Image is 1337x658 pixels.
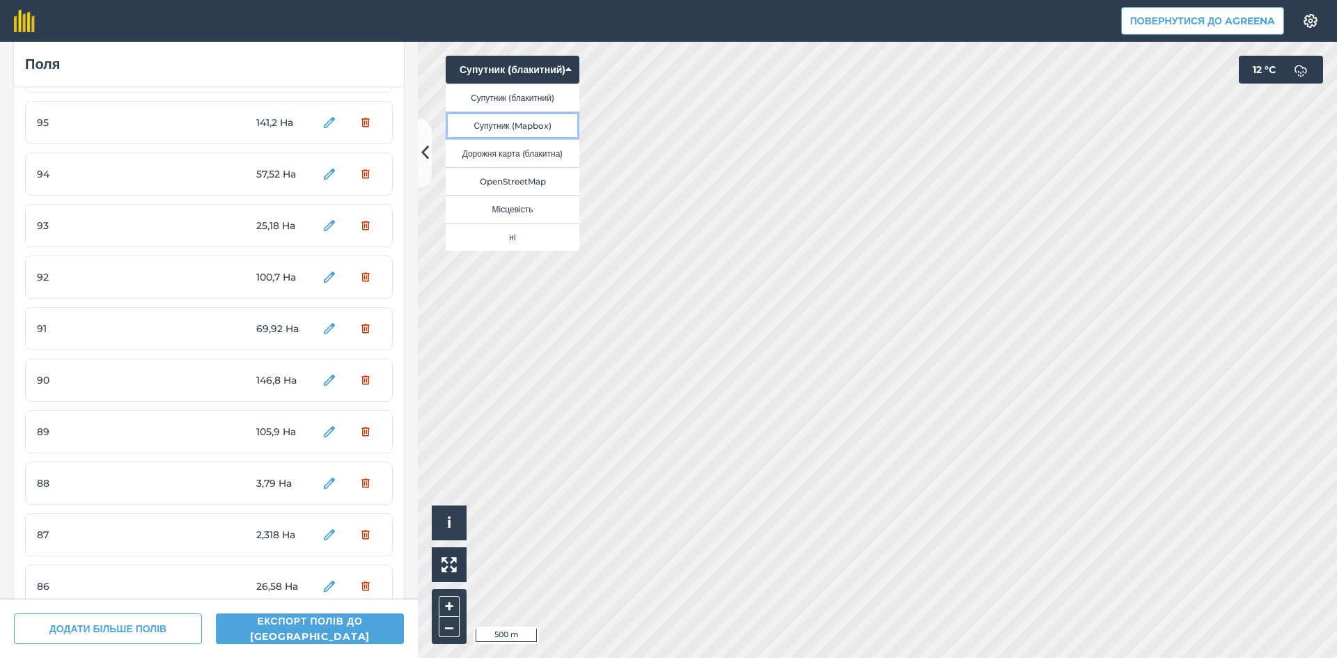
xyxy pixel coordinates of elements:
button: Супутник (блакитний) [446,56,579,84]
img: fieldmargin Логотип [14,10,35,32]
button: 12 °C [1239,56,1323,84]
span: 86 [37,579,141,594]
span: 88 [37,476,141,491]
span: 92 [37,269,141,285]
span: 2,318 Ha [256,527,308,542]
span: 91 [37,321,141,336]
span: 3,79 Ha [256,476,308,491]
button: ДОДАТИ БІЛЬШЕ ПОЛІВ [14,613,202,644]
button: Супутник (Mapbox) [446,111,579,139]
span: 26,58 Ha [256,579,308,594]
button: Місцевість [446,195,579,223]
button: Дорожня карта (блакитна) [446,139,579,167]
button: ні [446,223,579,251]
span: 90 [37,373,141,388]
span: 105,9 Ha [256,424,308,439]
button: Повернутися до Agreena [1121,7,1284,35]
img: A cog icon [1302,14,1319,28]
span: 69,92 Ha [256,321,308,336]
span: 100,7 Ha [256,269,308,285]
span: 146,8 Ha [256,373,308,388]
span: 93 [37,218,141,233]
span: 12 ° C [1253,56,1276,84]
span: 95 [37,115,141,130]
button: Експорт полів до [GEOGRAPHIC_DATA] [216,613,404,644]
span: 57,52 Ha [256,166,308,182]
span: i [447,514,451,531]
button: – [439,617,460,637]
img: svg+xml;base64,PD94bWwgdmVyc2lvbj0iMS4wIiBlbmNvZGluZz0idXRmLTgiPz4KPCEtLSBHZW5lcmF0b3I6IEFkb2JlIE... [1287,56,1315,84]
span: 25,18 Ha [256,218,308,233]
span: 141,2 Ha [256,115,308,130]
img: Four arrows, one pointing top left, one top right, one bottom right and the last bottom left [441,557,457,572]
button: OpenStreetMap [446,167,579,195]
span: 89 [37,424,141,439]
div: Поля [25,53,393,75]
span: 87 [37,527,141,542]
button: Супутник (блакитний) [446,84,579,111]
button: + [439,596,460,617]
span: 94 [37,166,141,182]
button: i [432,506,467,540]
